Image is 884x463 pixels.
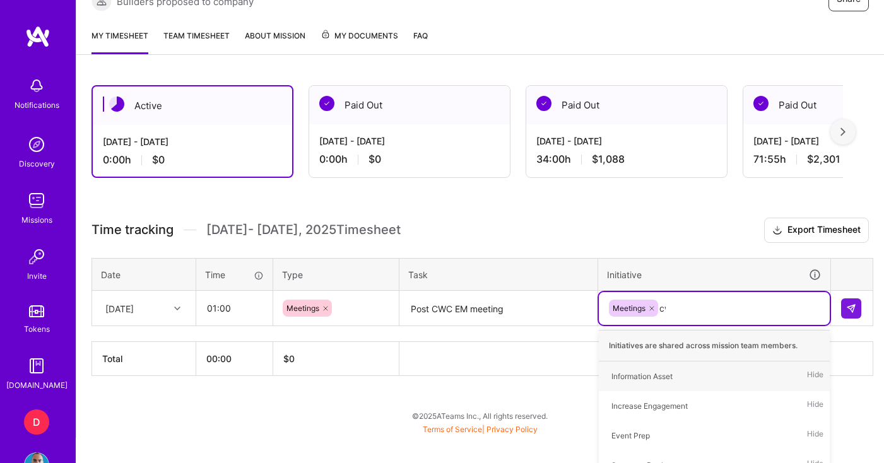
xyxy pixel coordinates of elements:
[24,132,49,157] img: discovery
[368,153,381,166] span: $0
[841,298,863,319] div: null
[196,342,273,376] th: 00:00
[152,153,165,167] span: $0
[93,86,292,125] div: Active
[24,244,49,269] img: Invite
[319,153,500,166] div: 0:00 h
[613,303,645,313] span: Meetings
[24,353,49,378] img: guide book
[772,224,782,237] i: icon Download
[423,425,538,434] span: |
[846,303,856,314] img: Submit
[21,213,52,226] div: Missions
[21,409,52,435] a: D
[92,258,196,291] th: Date
[206,222,401,238] span: [DATE] - [DATE] , 2025 Timesheet
[611,429,650,442] div: Event Prep
[92,342,196,376] th: Total
[6,378,68,392] div: [DOMAIN_NAME]
[599,330,830,361] div: Initiatives are shared across mission team members.
[807,397,823,414] span: Hide
[807,368,823,385] span: Hide
[526,86,727,124] div: Paid Out
[611,370,673,383] div: Information Asset
[321,29,398,54] a: My Documents
[76,400,884,431] div: © 2025 ATeams Inc., All rights reserved.
[205,268,264,281] div: Time
[283,353,295,364] span: $ 0
[163,29,230,54] a: Team timesheet
[103,135,282,148] div: [DATE] - [DATE]
[536,134,717,148] div: [DATE] - [DATE]
[19,157,55,170] div: Discovery
[15,98,59,112] div: Notifications
[24,322,50,336] div: Tokens
[840,127,846,136] img: right
[24,409,49,435] div: D
[401,292,596,325] textarea: Post CWC EM meeting
[536,153,717,166] div: 34:00 h
[197,291,272,325] input: HH:MM
[91,222,174,238] span: Time tracking
[536,96,551,111] img: Paid Out
[91,29,148,54] a: My timesheet
[309,86,510,124] div: Paid Out
[321,29,398,43] span: My Documents
[24,188,49,213] img: teamwork
[607,267,822,282] div: Initiative
[273,258,399,291] th: Type
[286,303,319,313] span: Meetings
[807,427,823,444] span: Hide
[105,302,134,315] div: [DATE]
[807,153,840,166] span: $2,301
[319,134,500,148] div: [DATE] - [DATE]
[399,258,598,291] th: Task
[592,153,625,166] span: $1,088
[413,29,428,54] a: FAQ
[486,425,538,434] a: Privacy Policy
[174,305,180,312] i: icon Chevron
[24,73,49,98] img: bell
[25,25,50,48] img: logo
[29,305,44,317] img: tokens
[245,29,305,54] a: About Mission
[109,97,124,112] img: Active
[753,96,769,111] img: Paid Out
[27,269,47,283] div: Invite
[423,425,482,434] a: Terms of Service
[103,153,282,167] div: 0:00 h
[764,218,869,243] button: Export Timesheet
[319,96,334,111] img: Paid Out
[611,399,688,413] div: Increase Engagement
